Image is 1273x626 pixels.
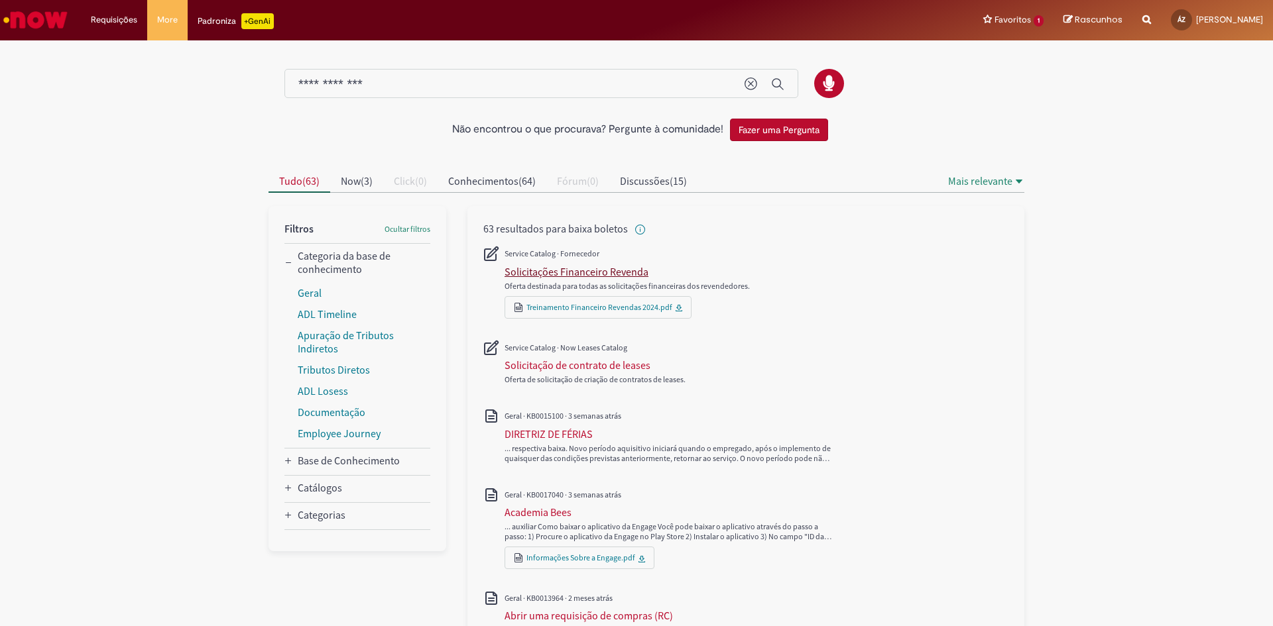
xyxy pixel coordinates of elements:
a: Rascunhos [1063,14,1122,26]
span: [PERSON_NAME] [1196,14,1263,25]
span: ÁZ [1178,15,1185,24]
span: Requisições [91,13,137,26]
span: Favoritos [995,13,1031,26]
button: Fazer uma Pergunta [730,119,828,141]
div: Padroniza [198,13,274,29]
span: More [157,13,178,26]
span: 1 [1034,15,1044,26]
span: Rascunhos [1075,13,1122,26]
h2: Não encontrou o que procurava? Pergunte à comunidade! [452,124,723,136]
img: ServiceNow [1,7,70,33]
p: +GenAi [241,13,274,29]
